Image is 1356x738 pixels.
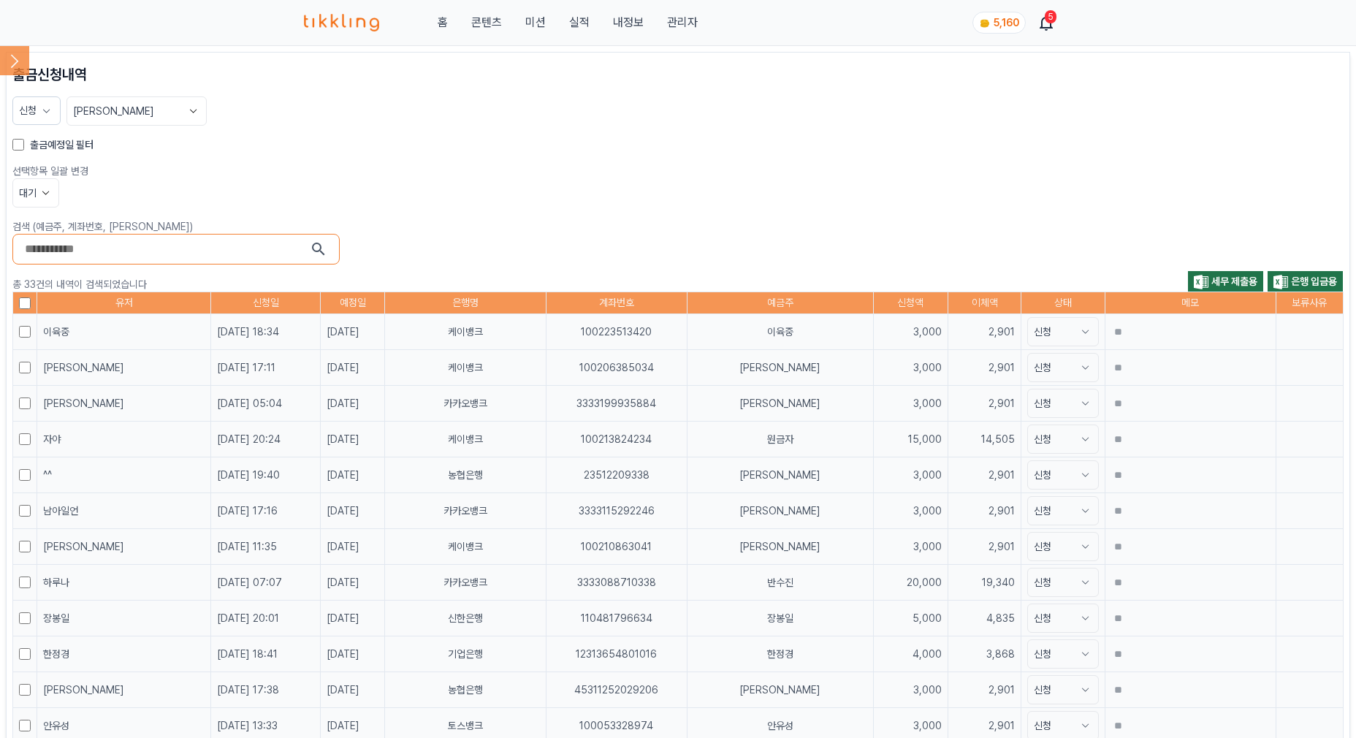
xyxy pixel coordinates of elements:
[948,672,1021,708] td: 2,901
[211,636,321,672] td: [DATE] 18:41
[12,64,1344,85] p: 출금신청내역
[687,314,873,350] td: 이육중
[948,565,1021,601] td: 19,340
[873,529,948,565] td: 3,000
[948,493,1021,529] td: 2,901
[385,672,546,708] td: 농협은행
[1027,317,1099,346] button: 신청
[321,493,385,529] td: [DATE]
[12,178,59,208] button: 대기
[37,636,211,672] td: 한정경
[1027,496,1099,525] button: 신청
[1027,604,1099,633] button: 신청
[1045,10,1056,23] div: 5
[979,18,991,29] img: coin
[211,601,321,636] td: [DATE] 20:01
[687,601,873,636] td: 장봉일
[321,529,385,565] td: [DATE]
[1027,389,1099,418] button: 신청
[37,601,211,636] td: 장봉일
[546,529,687,565] td: 100210863041
[37,529,211,565] td: [PERSON_NAME]
[687,493,873,529] td: [PERSON_NAME]
[948,314,1021,350] td: 2,901
[37,422,211,457] td: 자야
[994,17,1019,28] span: 5,160
[1267,270,1344,292] button: 은행 입금용
[211,457,321,493] td: [DATE] 19:40
[667,14,698,31] a: 관리자
[687,292,873,314] th: 예금주
[873,350,948,386] td: 3,000
[687,636,873,672] td: 한정경
[948,292,1021,314] th: 이체액
[211,292,321,314] th: 신청일
[546,314,687,350] td: 100223513420
[30,137,94,152] label: 출금예정일 필터
[1040,14,1052,31] a: 5
[37,672,211,708] td: [PERSON_NAME]
[37,457,211,493] td: ^^
[873,493,948,529] td: 3,000
[471,14,502,31] a: 콘텐츠
[1291,275,1337,287] span: 은행 입금용
[12,164,1344,178] p: 선택항목 일괄 변경
[385,422,546,457] td: 케이뱅크
[569,14,590,31] a: 실적
[12,96,61,125] button: 신청
[37,386,211,422] td: [PERSON_NAME]
[19,104,37,116] span: 신청
[948,350,1021,386] td: 2,901
[873,422,948,457] td: 15,000
[546,636,687,672] td: 12313654801016
[211,529,321,565] td: [DATE] 11:35
[1211,275,1257,287] span: 세무 제출용
[321,636,385,672] td: [DATE]
[37,493,211,529] td: 남아일언
[385,529,546,565] td: 케이뱅크
[211,672,321,708] td: [DATE] 17:38
[546,565,687,601] td: 3333088710338
[12,219,1344,234] p: 검색 (예금주, 계좌번호, [PERSON_NAME])
[687,672,873,708] td: [PERSON_NAME]
[385,601,546,636] td: 신한은행
[37,565,211,601] td: 하루나
[873,386,948,422] td: 3,000
[687,422,873,457] td: 원금자
[37,350,211,386] td: [PERSON_NAME]
[12,277,678,292] p: 총 33건의 내역이 검색되었습니다
[1027,532,1099,561] button: 신청
[438,14,448,31] a: 홈
[321,314,385,350] td: [DATE]
[37,314,211,350] td: 이육중
[37,292,211,314] th: 유저
[321,565,385,601] td: [DATE]
[948,529,1021,565] td: 2,901
[546,422,687,457] td: 100213824234
[385,314,546,350] td: 케이뱅크
[321,457,385,493] td: [DATE]
[873,601,948,636] td: 5,000
[321,350,385,386] td: [DATE]
[687,457,873,493] td: [PERSON_NAME]
[873,314,948,350] td: 3,000
[972,12,1023,34] a: coin 5,160
[948,457,1021,493] td: 2,901
[687,565,873,601] td: 반수진
[873,457,948,493] td: 3,000
[546,601,687,636] td: 110481796634
[321,672,385,708] td: [DATE]
[321,422,385,457] td: [DATE]
[948,422,1021,457] td: 14,505
[385,350,546,386] td: 케이뱅크
[385,386,546,422] td: 카카오뱅크
[321,386,385,422] td: [DATE]
[385,565,546,601] td: 카카오뱅크
[546,350,687,386] td: 100206385034
[1027,675,1099,704] button: 신청
[211,493,321,529] td: [DATE] 17:16
[304,14,379,31] img: 티끌링
[948,386,1021,422] td: 2,901
[66,96,207,126] button: [PERSON_NAME]
[385,292,546,314] th: 은행명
